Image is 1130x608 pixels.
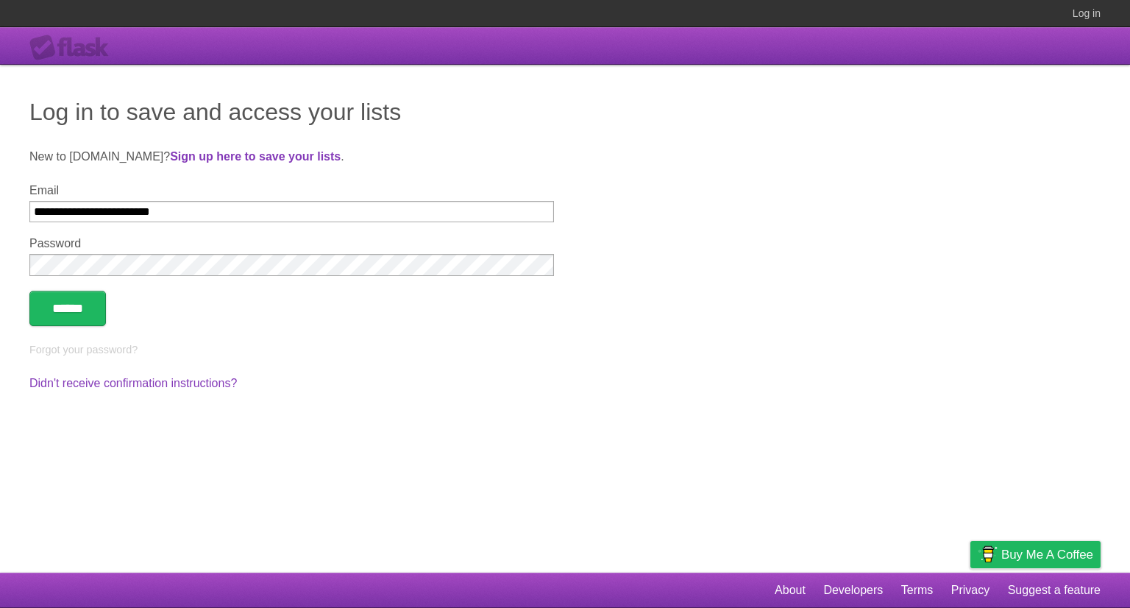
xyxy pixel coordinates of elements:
a: Privacy [951,576,989,604]
img: Buy me a coffee [978,542,998,567]
h1: Log in to save and access your lists [29,94,1101,130]
div: Flask [29,35,118,61]
a: About [775,576,806,604]
a: Forgot your password? [29,344,138,356]
a: Terms [901,576,934,604]
a: Buy me a coffee [970,541,1101,568]
a: Suggest a feature [1008,576,1101,604]
a: Sign up here to save your lists [170,150,341,163]
span: Buy me a coffee [1001,542,1093,568]
a: Didn't receive confirmation instructions? [29,377,237,389]
a: Developers [823,576,883,604]
label: Password [29,237,554,250]
label: Email [29,184,554,197]
p: New to [DOMAIN_NAME]? . [29,148,1101,166]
